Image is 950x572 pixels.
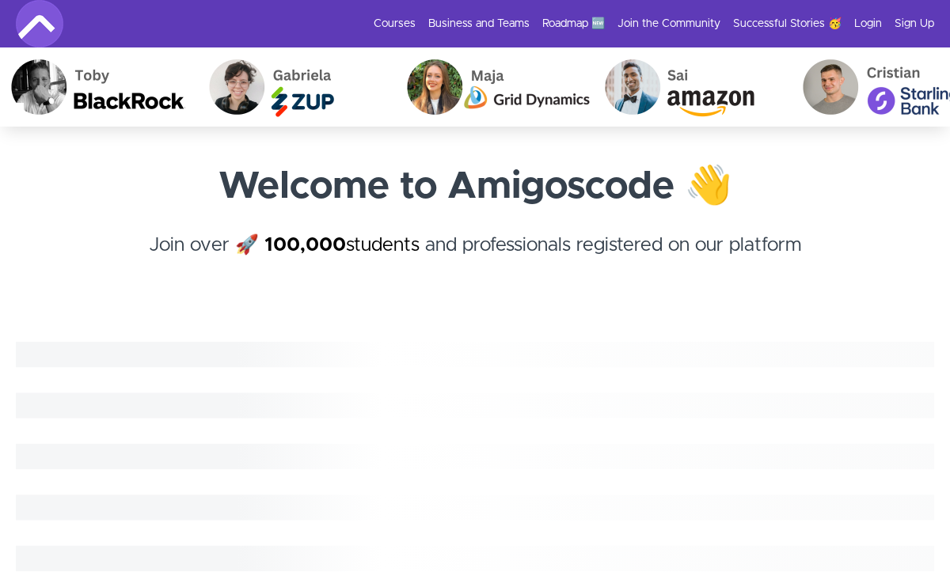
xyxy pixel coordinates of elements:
a: Join the Community [617,16,720,32]
img: Cristian [747,47,944,127]
a: Roadmap 🆕 [542,16,605,32]
a: Successful Stories 🥳 [733,16,842,32]
a: Login [854,16,882,32]
a: Courses [374,16,416,32]
svg: Loading [16,342,934,571]
a: Business and Teams [428,16,530,32]
img: Maja [351,47,549,127]
h4: Join over 🚀 and professionals registered on our platform [16,231,934,288]
a: Sign Up [895,16,934,32]
strong: Welcome to Amigoscode 👋 [218,168,732,206]
strong: 100,000 [264,236,346,255]
img: Sai [549,47,747,127]
a: 100,000students [264,236,420,255]
img: Gabriela [153,47,351,127]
